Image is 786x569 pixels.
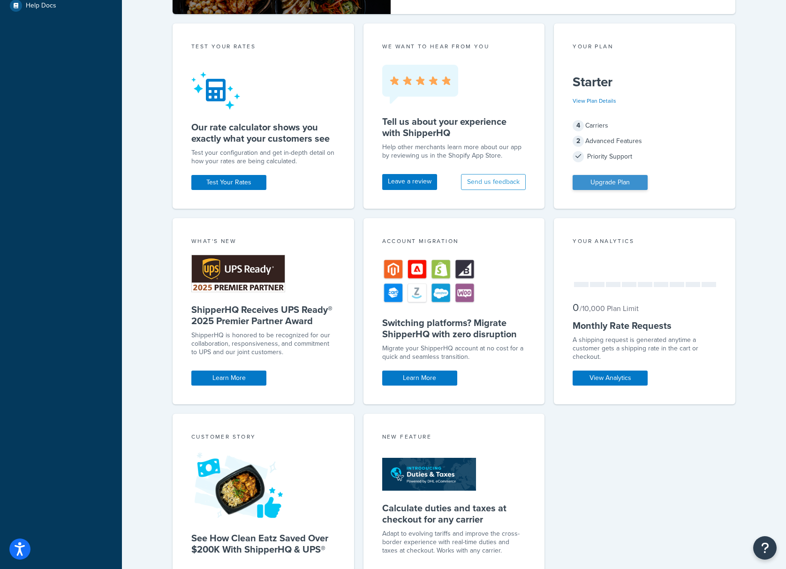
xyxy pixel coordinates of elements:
a: Test Your Rates [191,175,266,190]
div: Priority Support [573,150,717,163]
p: Adapt to evolving tariffs and improve the cross-border experience with real-time duties and taxes... [382,530,526,555]
p: we want to hear from you [382,42,526,51]
div: What's New [191,237,335,248]
p: Help other merchants learn more about our app by reviewing us in the Shopify App Store. [382,143,526,160]
div: A shipping request is generated anytime a customer gets a shipping rate in the cart or checkout. [573,336,717,361]
span: Help Docs [26,2,56,10]
h5: Tell us about your experience with ShipperHQ [382,116,526,138]
a: View Analytics [573,371,648,386]
div: Your Analytics [573,237,717,248]
h5: ShipperHQ Receives UPS Ready® 2025 Premier Partner Award [191,304,335,326]
h5: Our rate calculator shows you exactly what your customers see [191,121,335,144]
h5: Calculate duties and taxes at checkout for any carrier [382,502,526,525]
div: Customer Story [191,432,335,443]
h5: Switching platforms? Migrate ShipperHQ with zero disruption [382,317,526,340]
div: Your Plan [573,42,717,53]
a: Upgrade Plan [573,175,648,190]
span: 4 [573,120,584,131]
span: 2 [573,136,584,147]
div: New Feature [382,432,526,443]
button: Send us feedback [461,174,526,190]
small: / 10,000 Plan Limit [580,303,639,314]
div: Test your rates [191,42,335,53]
a: View Plan Details [573,97,616,105]
a: Learn More [191,371,266,386]
p: ShipperHQ is honored to be recognized for our collaboration, responsiveness, and commitment to UP... [191,331,335,357]
h5: See How Clean Eatz Saved Over $200K With ShipperHQ & UPS® [191,532,335,555]
h5: Starter [573,75,717,90]
div: Migrate your ShipperHQ account at no cost for a quick and seamless transition. [382,344,526,361]
div: Advanced Features [573,135,717,148]
span: 0 [573,300,579,315]
h5: Monthly Rate Requests [573,320,717,331]
div: Carriers [573,119,717,132]
a: Learn More [382,371,457,386]
div: Test your configuration and get in-depth detail on how your rates are being calculated. [191,149,335,166]
a: Leave a review [382,174,437,190]
div: Account Migration [382,237,526,248]
button: Open Resource Center [753,536,777,560]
